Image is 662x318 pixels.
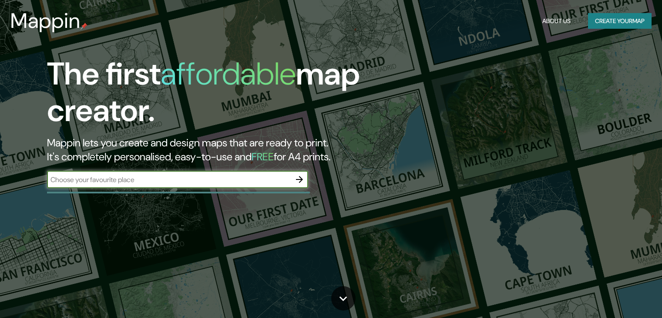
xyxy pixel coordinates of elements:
h5: FREE [252,150,274,163]
h2: Mappin lets you create and design maps that are ready to print. It's completely personalised, eas... [47,136,378,164]
input: Choose your favourite place [47,175,291,185]
button: About Us [539,13,574,29]
h1: affordable [161,54,296,94]
h1: The first map creator. [47,56,378,136]
h3: Mappin [10,9,81,33]
button: Create yourmap [588,13,652,29]
img: mappin-pin [81,23,87,30]
iframe: Help widget launcher [585,284,652,308]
